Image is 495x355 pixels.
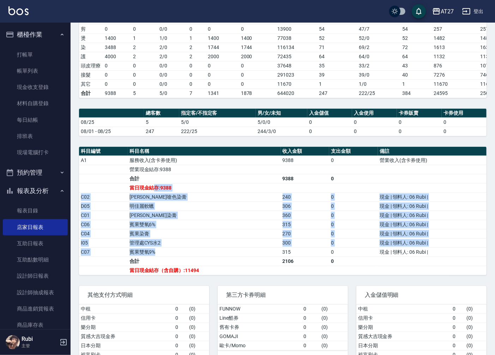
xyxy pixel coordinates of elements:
a: 打帳單 [3,47,68,63]
td: 0 [239,61,276,70]
td: 合計 [128,174,281,183]
td: 1744 [206,43,239,52]
td: 0 / 0 [158,70,188,79]
td: 現金 | 領料人: 06 Rubi | [378,192,487,201]
td: 0 [206,70,239,79]
td: 2106 [281,257,330,266]
td: 現金 | 領料人: 06 Rubi | [378,229,487,238]
td: 5 [131,89,158,98]
td: 5/0 [158,89,188,98]
td: 剪 [79,24,103,34]
button: 登出 [459,5,487,18]
td: 2 / 0 [158,43,188,52]
td: 240 [281,192,330,201]
td: 306 [281,201,330,211]
td: ( 0 ) [188,305,209,314]
td: ( 0 ) [188,341,209,350]
a: 現場電腦打卡 [3,144,68,161]
td: Line酷券 [218,313,302,323]
td: ( 0 ) [465,341,487,350]
td: 7276 [432,70,479,79]
td: 39 / 0 [357,70,400,79]
td: 賓果雙氧9% [128,247,281,257]
td: 222/25 [179,127,256,136]
td: 0 [174,323,188,332]
th: 指定客/不指定客 [179,109,256,118]
td: 0 [329,238,378,247]
img: Logo [8,6,29,15]
td: 1132 [432,52,479,61]
td: 0 [451,313,465,323]
td: 247 [317,89,357,98]
th: 收入金額 [281,147,330,156]
td: 11670 [432,79,479,89]
td: 0 [442,118,487,127]
td: ( 0 ) [320,305,348,314]
a: 設計師抽成報表 [3,284,68,301]
td: ( 0 ) [320,341,348,350]
td: 信用卡 [356,313,451,323]
td: 72 [400,43,432,52]
td: 0 [451,323,465,332]
a: 帳單列表 [3,63,68,79]
td: 0 [302,305,320,314]
td: 0 [103,79,131,89]
td: 69 / 2 [357,43,400,52]
td: 0 [206,79,239,89]
h5: Rubi [22,336,58,343]
td: 77038 [276,34,317,43]
td: 4000 [103,52,131,61]
td: 現金 | 領料人: 06 Rubi | [378,238,487,247]
a: 排班表 [3,128,68,144]
td: 日本分期 [356,341,451,350]
td: 24595 [432,89,479,98]
td: 2 [188,52,206,61]
td: 管理處CYS水2 [128,238,281,247]
td: 0 [302,332,320,341]
td: 賓果雙氧6% [128,220,281,229]
td: 1 [400,79,432,89]
td: C01 [79,211,128,220]
td: 1482 [432,34,479,43]
a: 材料自購登錄 [3,95,68,112]
td: 08/01 - 08/25 [79,127,144,136]
table: a dense table [218,305,348,350]
td: 現金 | 領料人: 06 Rubi | [378,201,487,211]
td: 0 [188,79,206,89]
th: 支出金額 [329,147,378,156]
td: I05 [79,238,128,247]
td: 現金 | 領料人: 06 Rubi | [378,211,487,220]
td: ( 0 ) [320,332,348,341]
td: 40 [400,70,432,79]
td: 歐卡/Momo [218,341,302,350]
td: 0 [302,323,320,332]
td: 52 / 0 [357,34,400,43]
td: 0 [188,24,206,34]
td: 0 [451,341,465,350]
td: ( 0 ) [188,323,209,332]
td: 0 [352,118,397,127]
th: 卡券使用 [442,109,487,118]
th: 入金儲值 [307,109,352,118]
td: 1 [188,34,206,43]
td: 明佳麗軟蠟 [128,201,281,211]
td: 中租 [79,305,174,314]
th: 科目編號 [79,147,128,156]
td: 0 [131,70,158,79]
button: 報表及分析 [3,182,68,200]
td: 0 / 0 [158,61,188,70]
a: 商品進銷貨報表 [3,301,68,317]
th: 備註 [378,147,487,156]
td: 0 [239,24,276,34]
td: 13900 [276,24,317,34]
td: 0 [174,305,188,314]
td: 876 [432,61,479,70]
td: 0 [352,127,397,136]
td: 染 [79,43,103,52]
button: save [412,4,426,18]
a: 互助點數明細 [3,252,68,268]
td: 72435 [276,52,317,61]
td: 2000 [239,52,276,61]
td: 0 [103,70,131,79]
button: 預約管理 [3,163,68,182]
